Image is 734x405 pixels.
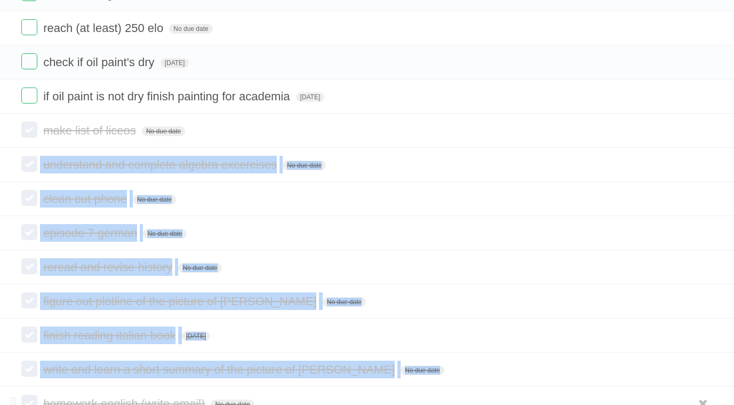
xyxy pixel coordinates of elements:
span: No due date [142,126,185,136]
label: Done [21,156,37,172]
span: check if oil paint's dry [43,55,157,69]
label: Done [21,19,37,35]
span: understand and complete algebra excercises [43,158,280,171]
span: No due date [169,24,212,34]
span: No due date [178,263,221,273]
label: Done [21,122,37,138]
span: [DATE] [161,58,189,68]
span: write and learn a short summary of the picture of [PERSON_NAME] [43,363,397,376]
label: Done [21,190,37,206]
span: episode 7 german [43,226,140,240]
label: Done [21,258,37,274]
span: [DATE] [182,331,211,341]
label: Done [21,53,37,69]
span: No due date [401,366,444,375]
span: finish reading italian book [43,329,178,342]
span: No due date [133,195,176,204]
span: if oil paint is not dry finish painting for academia [43,90,292,103]
span: No due date [323,297,366,307]
span: [DATE] [296,92,325,102]
label: Done [21,327,37,343]
label: Done [21,361,37,377]
label: Done [21,292,37,308]
span: reach (at least) 250 elo [43,21,166,35]
label: Done [21,224,37,240]
span: make list of liceos [43,124,139,137]
span: No due date [143,229,186,239]
span: figure out plotline of the picture of [PERSON_NAME] [43,295,319,308]
label: Done [21,88,37,104]
span: clean out phone [43,192,130,205]
span: No due date [283,161,326,170]
span: reread and revise history [43,260,175,274]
